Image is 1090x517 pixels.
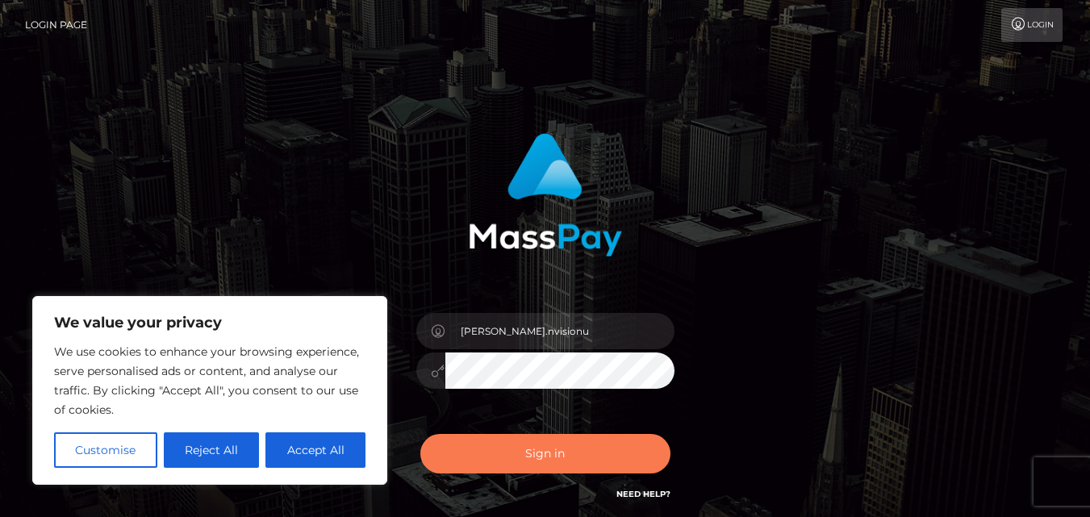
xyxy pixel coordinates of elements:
[54,313,365,332] p: We value your privacy
[420,434,670,473] button: Sign in
[445,313,674,349] input: Username...
[1001,8,1063,42] a: Login
[265,432,365,468] button: Accept All
[616,489,670,499] a: Need Help?
[164,432,260,468] button: Reject All
[469,133,622,256] img: MassPay Login
[32,296,387,485] div: We value your privacy
[25,8,87,42] a: Login Page
[54,342,365,419] p: We use cookies to enhance your browsing experience, serve personalised ads or content, and analys...
[54,432,157,468] button: Customise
